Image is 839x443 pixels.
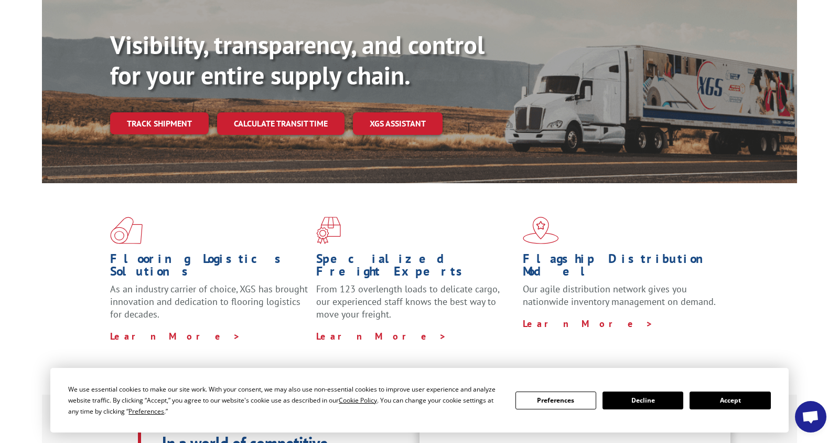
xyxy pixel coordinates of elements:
button: Decline [603,392,683,409]
img: xgs-icon-focused-on-flooring-red [316,217,341,244]
a: Track shipment [110,112,209,134]
span: Preferences [128,407,164,416]
img: xgs-icon-total-supply-chain-intelligence-red [110,217,143,244]
b: Visibility, transparency, and control for your entire supply chain. [110,28,485,91]
h1: Specialized Freight Experts [316,252,514,283]
a: Learn More > [523,318,653,330]
div: Cookie Consent Prompt [50,368,789,433]
div: We use essential cookies to make our site work. With your consent, we may also use non-essential ... [68,384,502,417]
a: Learn More > [110,330,241,342]
span: As an industry carrier of choice, XGS has brought innovation and dedication to flooring logistics... [110,283,308,320]
p: From 123 overlength loads to delicate cargo, our experienced staff knows the best way to move you... [316,283,514,330]
div: Open chat [795,401,826,433]
h1: Flagship Distribution Model [523,252,721,283]
span: Our agile distribution network gives you nationwide inventory management on demand. [523,283,716,308]
a: Learn More > [316,330,447,342]
span: Cookie Policy [339,396,377,405]
a: Calculate transit time [217,112,345,135]
img: xgs-icon-flagship-distribution-model-red [523,217,559,244]
a: XGS ASSISTANT [353,112,443,135]
button: Accept [690,392,770,409]
h1: Flooring Logistics Solutions [110,252,308,283]
button: Preferences [515,392,596,409]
